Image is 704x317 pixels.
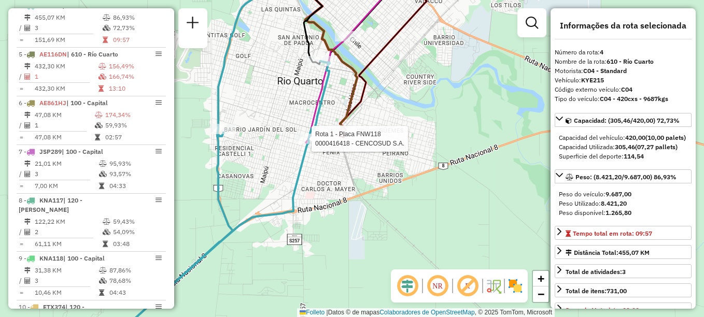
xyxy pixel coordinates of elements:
[24,74,31,80] i: Total de Atividades
[19,169,24,179] td: /
[575,173,677,181] span: Peso: (8.421,20/9.687,00) 86,93%
[507,278,524,294] img: Exibir/Ocultar setores
[24,278,31,284] i: Total de Atividades
[34,12,102,23] td: 455,07 KM
[19,132,24,142] td: =
[19,23,24,33] td: /
[622,268,626,276] strong: 3
[108,61,162,71] td: 156,49%
[109,287,161,298] td: 04:43
[39,99,66,107] span: AE861HJ
[34,110,94,120] td: 47,08 KM
[566,286,627,296] div: Total de itens:
[555,113,692,127] a: Capacidad: (305,46/420,00) 72,73%
[99,278,107,284] i: % de utilização da cubagem
[485,278,502,294] img: Fluxo de ruas
[19,71,24,82] td: /
[103,15,110,21] i: % de utilização do peso
[618,249,650,256] span: 455,07 KM
[99,290,104,296] i: Tempo total em rota
[555,76,604,84] font: Vehículo:
[19,50,26,58] font: 5 -
[34,287,98,298] td: 10,46 KM
[34,71,98,82] td: 1
[34,83,98,94] td: 432,30 KM
[103,37,108,43] i: Tempo total em rota
[600,95,668,103] strong: C04 - 420cxs - 9687kgs
[522,12,542,33] a: Exibir filtros
[555,226,692,240] a: Tempo total em rota: 09:57
[555,57,692,66] div: Nombre de la rota:
[182,12,203,36] a: Nova sessão e pesquisa
[559,208,687,218] div: Peso disponível:
[39,254,63,262] span: KNA118
[19,83,24,94] td: =
[39,196,63,204] span: KNA117
[112,239,162,249] td: 03:48
[555,67,627,75] font: Motorista:
[24,112,31,118] i: Distância Total
[113,228,135,236] font: 54,09%
[574,249,650,256] font: Distância Total:
[555,48,692,57] div: Número da rota:
[24,15,31,21] i: Distância Total
[583,67,627,75] strong: C04 - Standard
[39,148,62,155] span: JSP289
[555,283,692,297] a: Total de itens:731,00
[19,196,82,213] span: | 120 - [PERSON_NAME]
[581,76,604,84] strong: KYE215
[555,302,692,316] a: Jornada Motorista: 09:00
[559,199,627,207] font: Peso Utilizado:
[103,219,110,225] i: % de utilização do peso
[379,309,474,316] a: Colaboradores de OpenStreetMap
[533,286,548,302] a: Alejar
[19,148,26,155] font: 7 -
[95,122,103,128] i: % de utilização da cubagem
[95,112,103,118] i: % de utilização do peso
[615,143,635,151] strong: 305,46
[19,303,30,311] font: 10 -
[395,273,420,298] span: Ocultar deslocamento
[19,254,26,262] font: 9 -
[103,25,110,31] i: % de utilização da cubagem
[607,57,654,65] strong: 610 - Río Cuarto
[109,181,161,191] td: 04:33
[538,287,544,300] span: −
[573,229,652,237] span: Tempo total em rota: 09:57
[24,171,31,177] i: Total de Atividades
[566,268,626,276] span: Total de atividades:
[156,51,162,57] em: Opções
[538,272,544,285] span: +
[19,120,24,131] td: /
[635,143,678,151] strong: (07,27 pallets)
[39,2,62,9] span: KYE215
[574,117,680,124] span: Capacidad: (305,46/420,00) 72,73%
[19,181,24,191] td: =
[24,122,31,128] i: Total de Atividades
[34,169,98,179] td: 3
[63,254,105,262] span: | 100 - Capital
[327,309,328,316] span: |
[625,134,645,141] strong: 420,00
[98,63,106,69] i: % de utilização do peso
[34,61,98,71] td: 432,30 KM
[108,83,162,94] td: 13:10
[34,276,98,286] td: 3
[109,170,131,178] font: 93,57%
[19,35,24,45] td: =
[555,85,692,94] div: Código externo veículo:
[109,265,161,276] td: 87,86%
[62,2,114,9] span: | 610 - Río Cuarto
[113,24,135,32] font: 72,73%
[34,132,94,142] td: 47,08 KM
[555,185,692,222] div: Peso: (8.421,20/9.687,00) 86,93%
[34,159,98,169] td: 21,01 KM
[606,209,631,217] strong: 1.265,80
[555,129,692,165] div: Capacidad: (305,46/420,00) 72,73%
[606,190,631,198] strong: 9.687,00
[24,25,31,31] i: Total de Atividades
[95,134,100,140] i: Tempo total em rota
[566,306,639,315] div: Jornada Motorista: 09:00
[555,245,692,259] a: Distância Total:455,07 KM
[555,94,692,104] div: Tipo do veículo:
